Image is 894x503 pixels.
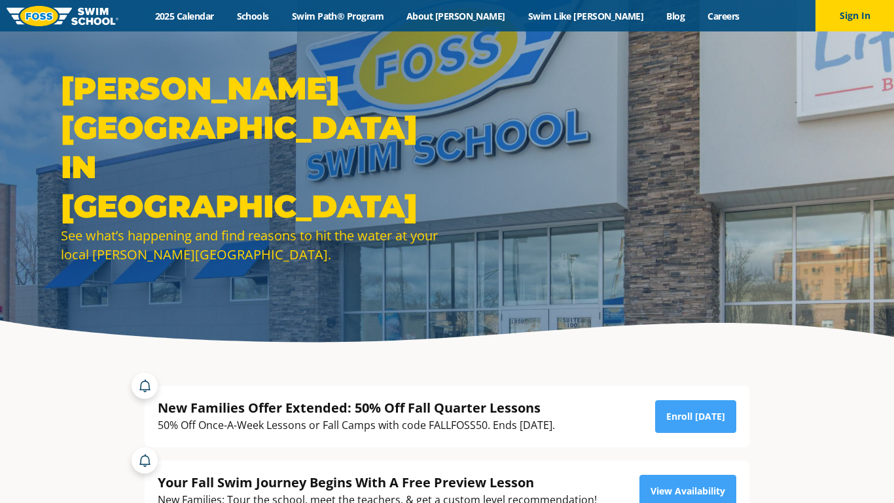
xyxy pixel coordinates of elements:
a: About [PERSON_NAME] [395,10,517,22]
a: Careers [696,10,751,22]
img: FOSS Swim School Logo [7,6,118,26]
h1: [PERSON_NAME][GEOGRAPHIC_DATA] in [GEOGRAPHIC_DATA] [61,69,440,226]
a: Schools [225,10,280,22]
a: Swim Path® Program [280,10,395,22]
div: See what’s happening and find reasons to hit the water at your local [PERSON_NAME][GEOGRAPHIC_DATA]. [61,226,440,264]
div: 50% Off Once-A-Week Lessons or Fall Camps with code FALLFOSS50. Ends [DATE]. [158,417,555,434]
div: New Families Offer Extended: 50% Off Fall Quarter Lessons [158,399,555,417]
a: Blog [655,10,696,22]
a: 2025 Calendar [143,10,225,22]
a: Enroll [DATE] [655,400,736,433]
a: Swim Like [PERSON_NAME] [516,10,655,22]
div: Your Fall Swim Journey Begins With A Free Preview Lesson [158,474,597,491]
